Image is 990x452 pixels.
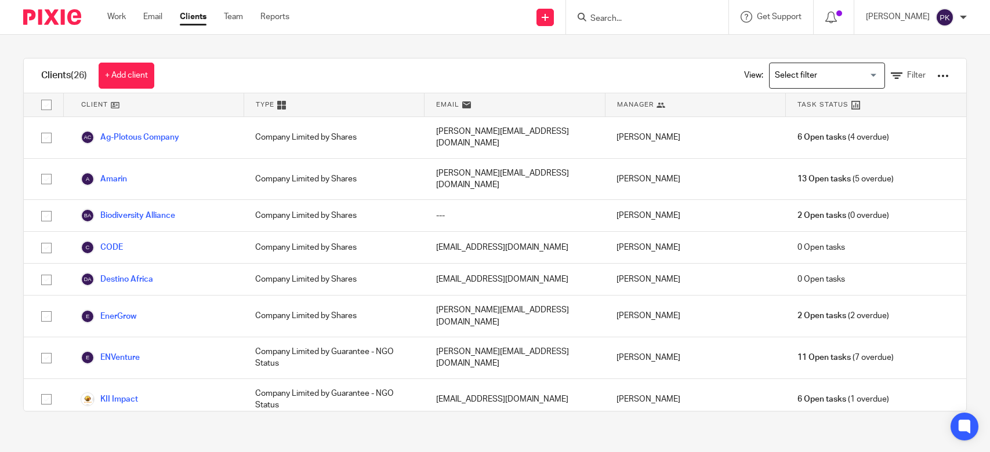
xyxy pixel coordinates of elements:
a: Work [107,11,126,23]
div: [PERSON_NAME] [605,296,785,337]
span: Filter [907,71,926,79]
img: svg%3E [81,172,95,186]
div: [EMAIL_ADDRESS][DOMAIN_NAME] [425,379,605,420]
img: svg%3E [935,8,954,27]
div: Company Limited by Guarantee - NGO Status [244,337,424,378]
img: svg%3E [81,130,95,144]
div: [PERSON_NAME] [605,379,785,420]
span: Manager [617,100,654,110]
div: [EMAIL_ADDRESS][DOMAIN_NAME] [425,232,605,263]
div: Company Limited by Guarantee - NGO Status [244,379,424,420]
img: KII-Impact.png [81,392,95,406]
div: Company Limited by Shares [244,296,424,337]
div: Company Limited by Shares [244,200,424,231]
div: [PERSON_NAME] [605,159,785,200]
span: (0 overdue) [797,210,889,221]
p: [PERSON_NAME] [866,11,930,23]
div: Company Limited by Shares [244,232,424,263]
a: Reports [260,11,289,23]
input: Search for option [771,65,878,86]
a: Clients [180,11,206,23]
a: EnerGrow [81,309,136,323]
span: Get Support [757,13,802,21]
div: View: [727,59,949,93]
input: Search [589,14,694,24]
span: 11 Open tasks [797,352,851,363]
span: (7 overdue) [797,352,894,363]
span: Type [256,100,274,110]
div: Company Limited by Shares [244,264,424,295]
div: Search for option [769,63,885,89]
div: [PERSON_NAME] [605,117,785,158]
a: Email [143,11,162,23]
span: 2 Open tasks [797,210,846,221]
span: 0 Open tasks [797,242,845,253]
span: Client [81,100,108,110]
a: Destino Africa [81,272,153,286]
img: svg%3E [81,309,95,323]
h1: Clients [41,70,87,82]
span: 0 Open tasks [797,274,845,285]
span: (4 overdue) [797,132,889,143]
span: (1 overdue) [797,393,889,405]
span: (5 overdue) [797,173,894,185]
a: Biodiversity Alliance [81,209,175,223]
div: [PERSON_NAME] [605,264,785,295]
div: [PERSON_NAME][EMAIL_ADDRESS][DOMAIN_NAME] [425,159,605,200]
span: 13 Open tasks [797,173,851,185]
img: Pixie [23,9,81,25]
div: [PERSON_NAME] [605,337,785,378]
div: [PERSON_NAME][EMAIL_ADDRESS][DOMAIN_NAME] [425,296,605,337]
span: 2 Open tasks [797,310,846,322]
a: Team [224,11,243,23]
span: (26) [71,71,87,80]
div: [PERSON_NAME][EMAIL_ADDRESS][DOMAIN_NAME] [425,337,605,378]
img: svg%3E [81,272,95,286]
span: 6 Open tasks [797,132,846,143]
div: [PERSON_NAME][EMAIL_ADDRESS][DOMAIN_NAME] [425,117,605,158]
a: Amarin [81,172,127,186]
input: Select all [35,94,57,116]
a: ENVenture [81,351,140,364]
div: --- [425,200,605,231]
img: svg%3E [81,351,95,364]
div: Company Limited by Shares [244,159,424,200]
img: svg%3E [81,240,95,254]
a: KII Impact [81,392,138,406]
span: (2 overdue) [797,310,889,322]
span: Task Status [797,100,848,110]
img: svg%3E [81,209,95,223]
div: [PERSON_NAME] [605,232,785,263]
div: [EMAIL_ADDRESS][DOMAIN_NAME] [425,264,605,295]
a: CODE [81,240,123,254]
span: 6 Open tasks [797,393,846,405]
a: Ag-Plotous Company [81,130,179,144]
div: [PERSON_NAME] [605,200,785,231]
a: + Add client [99,63,154,89]
span: Email [436,100,459,110]
div: Company Limited by Shares [244,117,424,158]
